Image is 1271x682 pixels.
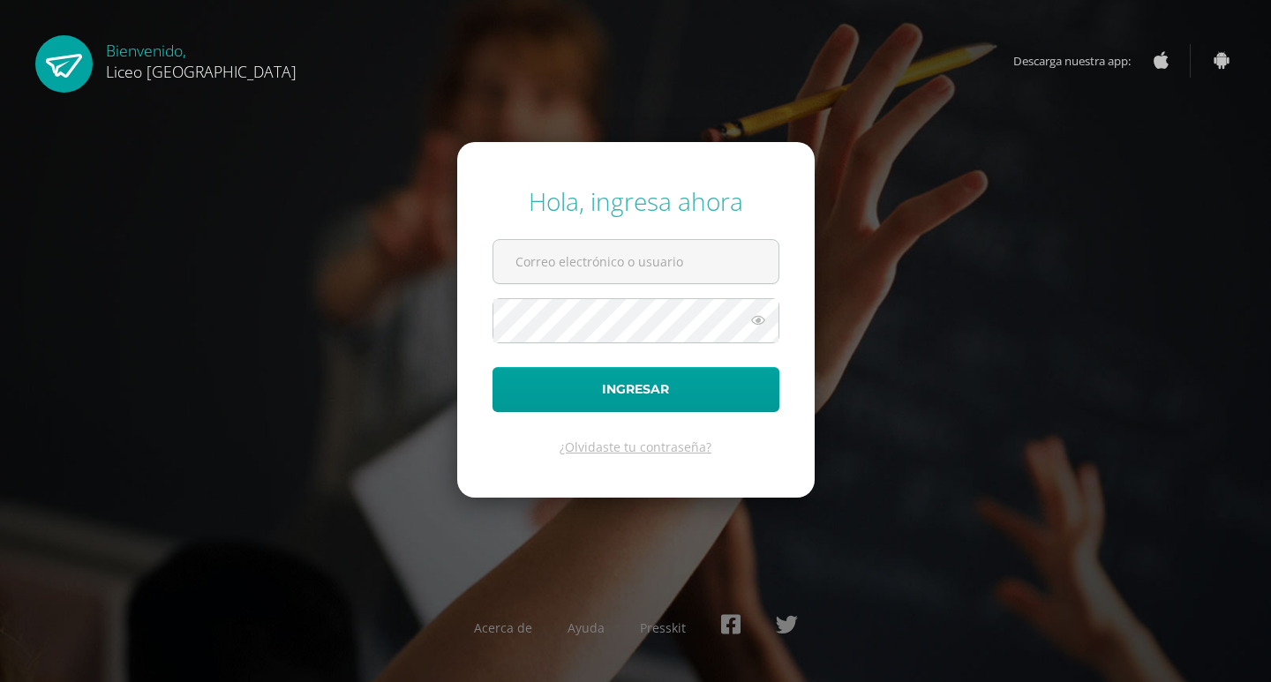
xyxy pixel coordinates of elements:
[1013,44,1148,78] span: Descarga nuestra app:
[493,367,779,412] button: Ingresar
[106,35,297,82] div: Bienvenido,
[568,619,605,636] a: Ayuda
[493,240,778,283] input: Correo electrónico o usuario
[474,619,532,636] a: Acerca de
[560,438,711,455] a: ¿Olvidaste tu contraseña?
[640,619,686,636] a: Presskit
[106,61,297,82] span: Liceo [GEOGRAPHIC_DATA]
[493,184,779,218] div: Hola, ingresa ahora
